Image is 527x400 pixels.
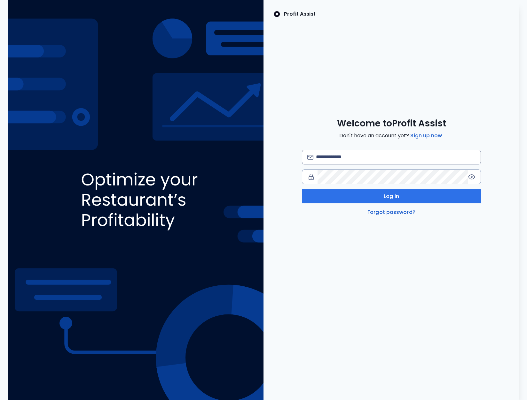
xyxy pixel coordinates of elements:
[366,208,417,216] a: Forgot password?
[302,189,481,203] button: Log in
[284,10,316,18] p: Profit Assist
[274,10,280,18] img: SpotOn Logo
[337,118,446,129] span: Welcome to Profit Assist
[384,192,399,200] span: Log in
[339,132,443,140] span: Don't have an account yet?
[409,132,443,140] a: Sign up now
[307,155,313,160] img: email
